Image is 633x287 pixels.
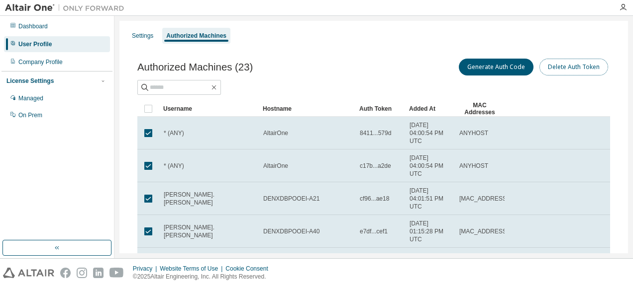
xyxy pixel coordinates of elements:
span: AltairOne [263,129,288,137]
span: * (ANY) [164,129,184,137]
span: 8411...579d [360,129,391,137]
span: [DATE] 04:00:54 PM UTC [410,121,450,145]
span: [PERSON_NAME].[PERSON_NAME] [164,223,254,239]
img: Altair One [5,3,129,13]
span: [DATE] 01:15:28 PM UTC [410,219,450,243]
div: Managed [18,94,43,102]
img: instagram.svg [77,268,87,278]
span: c17b...a2de [360,162,391,170]
div: Username [163,101,255,117]
span: * (ANY) [164,162,184,170]
div: Company Profile [18,58,63,66]
span: [MAC_ADDRESS] [459,227,508,235]
span: ANYHOST [459,162,488,170]
div: Dashboard [18,22,48,30]
span: [DATE] 04:00:54 PM UTC [410,154,450,178]
p: © 2025 Altair Engineering, Inc. All Rights Reserved. [133,273,274,281]
img: youtube.svg [109,268,124,278]
div: Cookie Consent [225,265,274,273]
div: Settings [132,32,153,40]
div: Authorized Machines [166,32,226,40]
span: Authorized Machines (23) [137,62,253,73]
span: [MAC_ADDRESS] [459,195,508,203]
span: [PERSON_NAME].[PERSON_NAME] [164,191,254,207]
div: Privacy [133,265,160,273]
span: AltairOne [263,162,288,170]
div: License Settings [6,77,54,85]
img: linkedin.svg [93,268,104,278]
div: MAC Addresses [459,101,501,117]
div: Added At [409,101,451,117]
span: e7df...cef1 [360,227,388,235]
span: ANYHOST [459,129,488,137]
div: Website Terms of Use [160,265,225,273]
span: DENXDBPOOEI-A40 [263,227,319,235]
button: Delete Auth Token [539,59,608,75]
button: Generate Auth Code [459,59,533,75]
div: Auth Token [359,101,401,117]
div: Hostname [263,101,351,117]
span: DENXDBPOOEI-A21 [263,195,319,203]
span: [DATE] 01:15:33 PM UTC [410,252,450,276]
img: altair_logo.svg [3,268,54,278]
div: User Profile [18,40,52,48]
span: [DATE] 04:01:51 PM UTC [410,187,450,211]
span: cf96...ae18 [360,195,389,203]
div: On Prem [18,111,42,119]
img: facebook.svg [60,268,71,278]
